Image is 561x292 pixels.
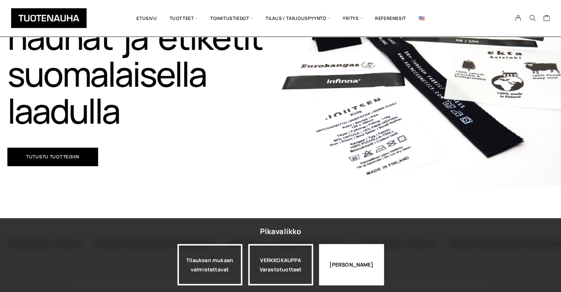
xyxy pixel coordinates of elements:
a: Etusivu [130,6,163,31]
div: VERKKOKAUPPA Varastotuotteet [248,244,313,285]
span: Tuotteet [163,6,204,31]
div: Pikavalikko [260,225,301,238]
span: Tutustu tuotteisiin [26,155,79,159]
div: [PERSON_NAME] [319,244,384,285]
img: English [419,16,425,20]
a: Tilauksen mukaan valmistettavat [177,244,242,285]
button: Search [525,15,539,21]
img: Tuotenauha Oy [11,8,87,28]
a: VERKKOKAUPPAVarastotuotteet [248,244,313,285]
span: Yritys [336,6,369,31]
span: Tilaus / Tarjouspyyntö [259,6,336,31]
span: Toimitustiedot [204,6,259,31]
a: Cart [543,14,550,23]
a: Tutustu tuotteisiin [7,148,98,166]
a: Referenssit [369,6,412,31]
a: My Account [511,15,526,21]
